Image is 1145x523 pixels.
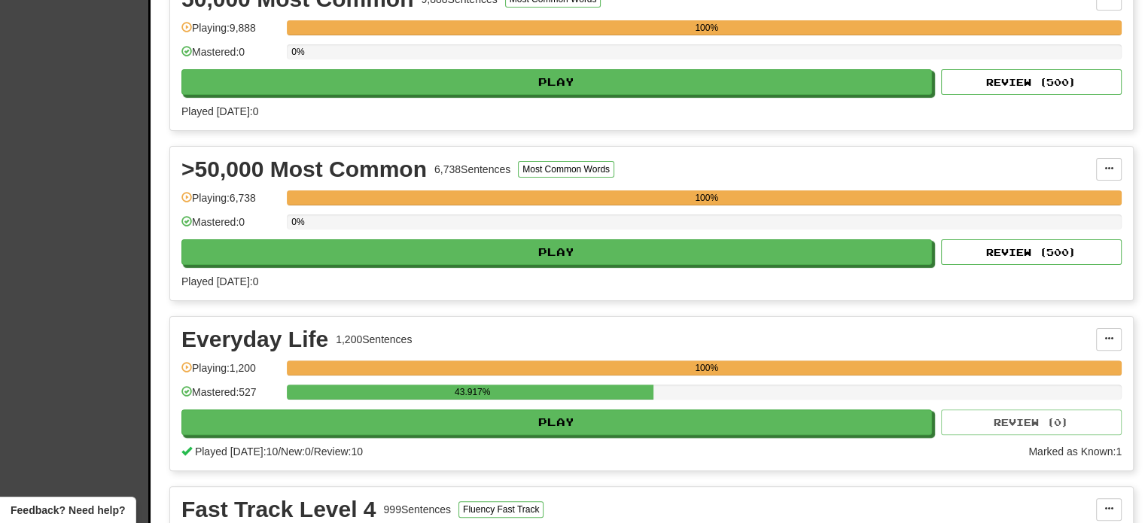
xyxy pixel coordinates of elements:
div: Playing: 6,738 [181,190,279,215]
div: 43.917% [291,385,653,400]
button: Play [181,69,932,95]
button: Review (0) [941,409,1122,435]
div: Everyday Life [181,328,328,351]
div: 100% [291,20,1122,35]
button: Most Common Words [518,161,614,178]
span: Review: 10 [314,445,363,458]
div: Playing: 9,888 [181,20,279,45]
div: >50,000 Most Common [181,158,427,181]
div: 1,200 Sentences [336,332,412,347]
button: Play [181,409,932,435]
div: Mastered: 0 [181,214,279,239]
div: Mastered: 527 [181,385,279,409]
div: 100% [291,360,1122,376]
button: Review (500) [941,239,1122,265]
span: Played [DATE]: 0 [181,105,258,117]
span: Played [DATE]: 10 [195,445,278,458]
button: Play [181,239,932,265]
div: 100% [291,190,1122,205]
span: / [278,445,281,458]
button: Fluency Fast Track [458,501,544,518]
div: 999 Sentences [384,502,452,517]
span: New: 0 [281,445,311,458]
span: Played [DATE]: 0 [181,275,258,287]
span: / [311,445,314,458]
div: 6,738 Sentences [434,162,510,177]
div: Fast Track Level 4 [181,498,376,521]
div: Playing: 1,200 [181,360,279,385]
span: Open feedback widget [11,503,125,518]
div: Mastered: 0 [181,44,279,69]
div: Marked as Known: 1 [1028,444,1122,459]
button: Review (500) [941,69,1122,95]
